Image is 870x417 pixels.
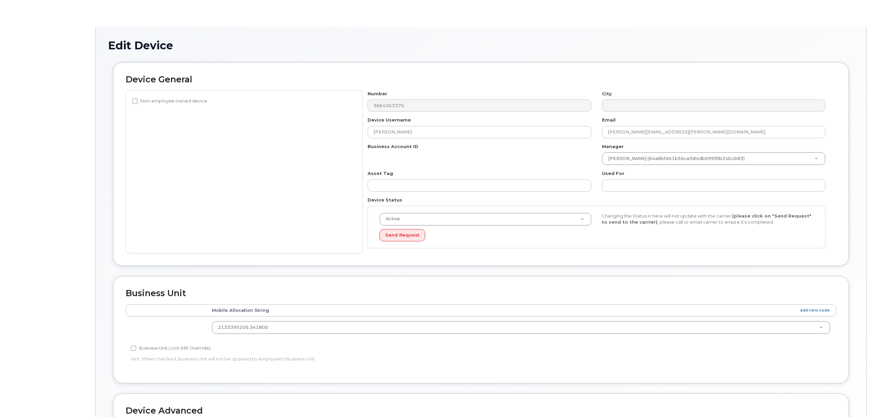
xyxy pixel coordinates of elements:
a: 2133395205.341800 [212,321,830,334]
a: add new code [800,307,830,313]
span: 2133395205.341800 [218,325,268,330]
label: Business Unit Lock (HR Override) [131,344,211,352]
h1: Edit Device [108,39,854,51]
p: Hint: When checked, Business Unit will not be updated by employee's Business Unit [131,356,594,362]
a: [PERSON_NAME] (64a8bfd41b56ce584db099f0b24bcb83) [602,153,825,165]
h2: Device Advanced [126,406,836,416]
div: Changing the Status in here will not update with the carrier, , please call or email carrier to e... [596,213,819,225]
h2: Business Unit [126,289,836,298]
label: Business Account ID [368,143,418,150]
input: Business Unit Lock (HR Override) [131,346,136,351]
span: Active [382,216,400,222]
label: Manager [602,143,624,150]
label: Number [368,91,387,97]
a: Active [380,213,591,225]
button: Send Request [379,229,425,242]
h2: Device General [126,75,836,84]
label: Non-employee owned device [132,97,207,105]
span: [PERSON_NAME] (64a8bfd41b56ce584db099f0b24bcb83) [604,156,745,162]
label: Asset Tag [368,170,393,177]
input: Non-employee owned device [132,98,138,104]
label: Email [602,117,616,123]
label: Device Username [368,117,411,123]
label: Used For [602,170,624,177]
label: City [602,91,612,97]
th: Mobile Allocation String [206,304,836,317]
label: Device Status [368,197,402,203]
